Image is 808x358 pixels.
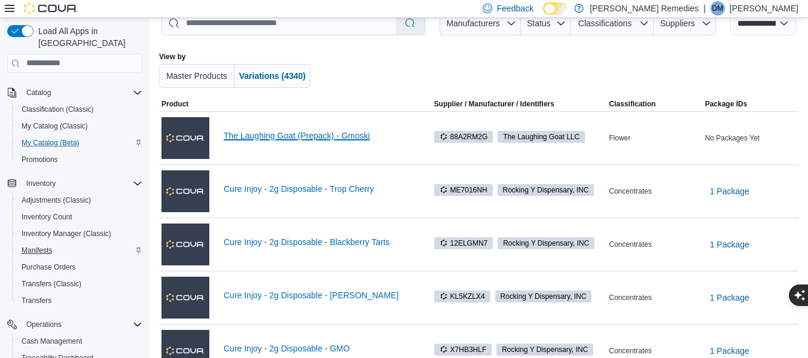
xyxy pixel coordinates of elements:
span: Catalog [22,85,142,100]
a: Transfers (Classic) [17,277,86,291]
span: Promotions [17,152,142,167]
a: Cash Management [17,334,87,348]
span: Inventory Manager (Classic) [17,227,142,241]
span: Status [527,19,551,28]
button: Status [521,11,571,35]
a: Transfers [17,293,56,308]
span: Dark Mode [543,15,544,16]
a: Inventory Manager (Classic) [17,227,116,241]
button: Suppliers [654,11,716,35]
a: My Catalog (Beta) [17,136,84,150]
span: My Catalog (Classic) [22,121,88,131]
span: Feedback [497,2,533,14]
button: Manufacturers [440,11,521,35]
button: Inventory Count [12,209,147,225]
span: Inventory Manager (Classic) [22,229,111,238]
a: Cure Injoy - 2g Disposable - [PERSON_NAME] [224,290,413,300]
span: Inventory [26,179,56,188]
span: The Laughing Goat LLC [498,131,585,143]
img: Cova [24,2,78,14]
button: Catalog [2,84,147,101]
span: Manifests [17,243,142,258]
a: Adjustments (Classic) [17,193,96,207]
span: The Laughing Goat LLC [503,131,580,142]
span: Transfers (Classic) [17,277,142,291]
button: Inventory [22,176,60,191]
span: Transfers [17,293,142,308]
span: My Catalog (Beta) [22,138,80,148]
div: Concentrates [606,290,702,305]
span: Master Products [166,71,227,81]
a: Purchase Orders [17,260,81,274]
span: Inventory [22,176,142,191]
button: Transfers [12,292,147,309]
div: Concentrates [606,237,702,252]
span: 1 Package [710,292,749,304]
span: Rocking Y Dispensary, INC [502,344,588,355]
span: 1 Package [710,345,749,357]
div: No Packages Yet [703,131,798,145]
span: Variations (4340) [239,71,306,81]
span: Manifests [22,246,52,255]
button: My Catalog (Beta) [12,134,147,151]
p: | [703,1,706,16]
span: Classification (Classic) [22,105,94,114]
img: Cure Injoy - 2g Disposable - Trop Cherry [161,170,209,212]
span: 1 Package [710,238,749,250]
span: Classification (Classic) [17,102,142,117]
button: 1 Package [705,232,754,256]
span: Purchase Orders [17,260,142,274]
img: Cure Injoy - 2g Disposable - Blackberry Tarts [161,224,209,265]
span: Supplier / Manufacturer / Identifiers [417,99,554,109]
a: The Laughing Goat (Prepack) - Gmoski [224,131,413,140]
span: Inventory Count [22,212,72,222]
span: Classifications [578,19,632,28]
button: Classifications [571,11,654,35]
span: Promotions [22,155,58,164]
span: Rocking Y Dispensary, INC [498,237,594,249]
span: Load All Apps in [GEOGRAPHIC_DATA] [33,25,142,49]
p: [PERSON_NAME] Remedies [590,1,699,16]
span: Transfers (Classic) [22,279,81,289]
a: My Catalog (Classic) [17,119,93,133]
span: Inventory Count [17,210,142,224]
img: Cure Injoy - 2g Disposable - Okie Runtz [161,277,209,319]
span: Operations [26,320,62,329]
div: Supplier / Manufacturer / Identifiers [434,99,554,109]
button: Operations [22,317,66,332]
span: DM [712,1,724,16]
span: Operations [22,317,142,332]
span: 88A2RM2G [434,131,493,143]
button: Inventory Manager (Classic) [12,225,147,242]
span: Purchase Orders [22,262,76,272]
span: Cash Management [22,336,82,346]
button: Catalog [22,85,56,100]
span: X7HB3HLF [440,344,487,355]
a: Promotions [17,152,63,167]
span: Adjustments (Classic) [22,195,91,205]
div: Concentrates [606,184,702,198]
span: KL5KZLX4 [434,290,490,302]
div: Concentrates [606,344,702,358]
p: [PERSON_NAME] [730,1,798,16]
a: Cure Injoy - 2g Disposable - GMO [224,344,413,353]
span: Product [161,99,188,109]
input: Dark Mode [543,2,568,15]
span: Transfers [22,296,51,305]
span: 12ELGMN7 [440,238,488,249]
a: Cure Injoy - 2g Disposable - Trop Cherry [224,184,413,194]
span: 12ELGMN7 [434,237,493,249]
span: Rocking Y Dispensary, INC [498,184,594,196]
button: Classification (Classic) [12,101,147,118]
span: Package IDs [705,99,748,109]
a: Classification (Classic) [17,102,99,117]
span: ME7016NH [440,185,487,195]
span: Suppliers [660,19,695,28]
button: 1 Package [705,286,754,310]
button: Manifests [12,242,147,259]
span: My Catalog (Classic) [17,119,142,133]
span: ME7016NH [434,184,493,196]
div: Damon Mouss [711,1,725,16]
span: Rocking Y Dispensary, INC [496,344,593,356]
a: Inventory Count [17,210,77,224]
